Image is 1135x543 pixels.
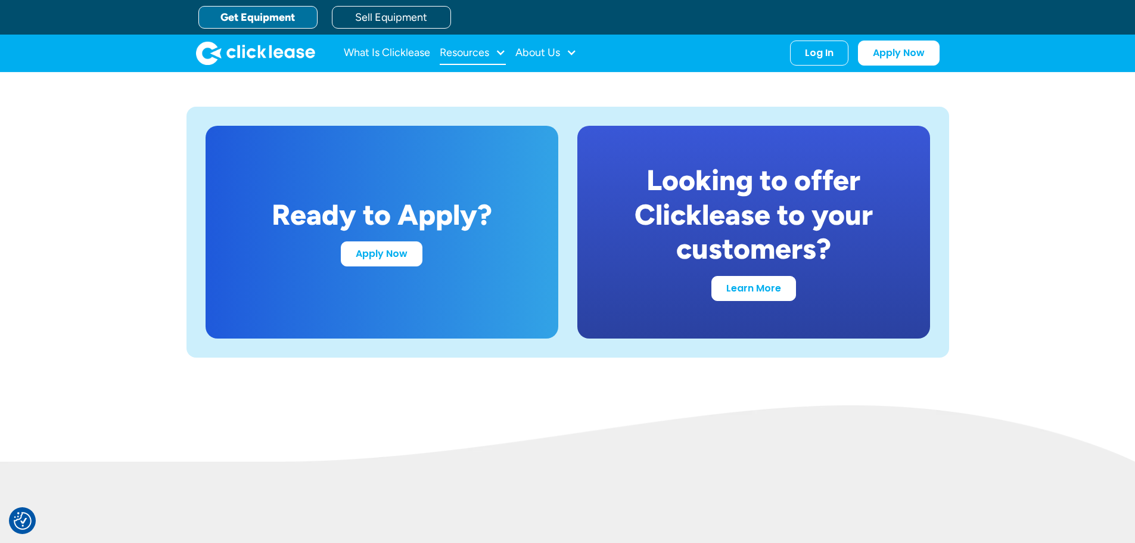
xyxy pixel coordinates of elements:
[332,6,451,29] a: Sell Equipment
[440,41,506,65] div: Resources
[344,41,430,65] a: What Is Clicklease
[805,47,834,59] div: Log In
[711,276,796,301] a: Learn More
[606,163,901,266] div: Looking to offer Clicklease to your customers?
[14,512,32,530] button: Consent Preferences
[272,198,492,232] div: Ready to Apply?
[198,6,318,29] a: Get Equipment
[515,41,577,65] div: About Us
[341,241,422,266] a: Apply Now
[858,41,940,66] a: Apply Now
[196,41,315,65] a: home
[196,41,315,65] img: Clicklease logo
[14,512,32,530] img: Revisit consent button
